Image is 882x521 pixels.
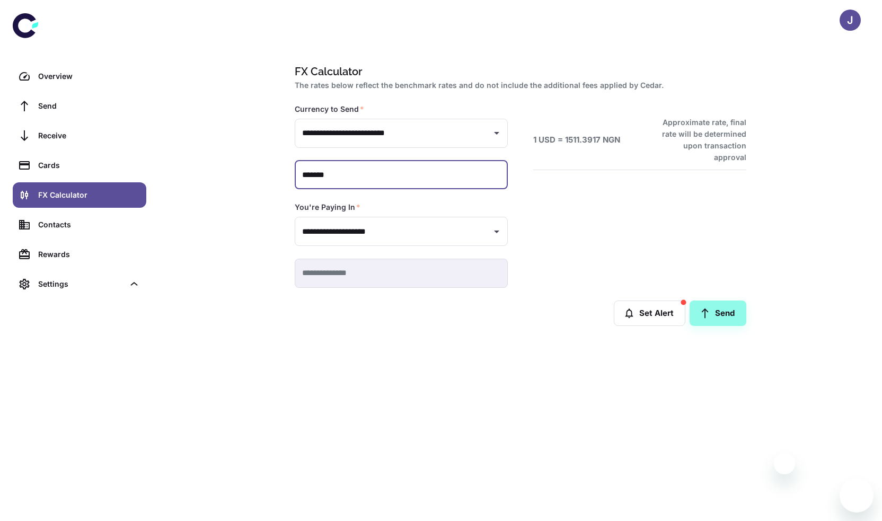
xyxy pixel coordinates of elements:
button: Open [489,224,504,239]
button: J [840,10,861,31]
div: FX Calculator [38,189,140,201]
iframe: Close message [774,453,795,474]
div: Send [38,100,140,112]
h6: Approximate rate, final rate will be determined upon transaction approval [650,117,746,163]
a: Cards [13,153,146,178]
div: Receive [38,130,140,142]
a: FX Calculator [13,182,146,208]
a: Send [690,301,746,326]
div: Overview [38,70,140,82]
div: Cards [38,160,140,171]
a: Contacts [13,212,146,237]
a: Send [13,93,146,119]
div: Settings [38,278,124,290]
h6: 1 USD = 1511.3917 NGN [533,134,620,146]
div: Settings [13,271,146,297]
label: Currency to Send [295,104,364,114]
div: Contacts [38,219,140,231]
button: Set Alert [614,301,685,326]
iframe: Button to launch messaging window [840,479,874,513]
div: Rewards [38,249,140,260]
button: Open [489,126,504,140]
a: Rewards [13,242,146,267]
a: Overview [13,64,146,89]
a: Receive [13,123,146,148]
label: You're Paying In [295,202,360,213]
h1: FX Calculator [295,64,742,80]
